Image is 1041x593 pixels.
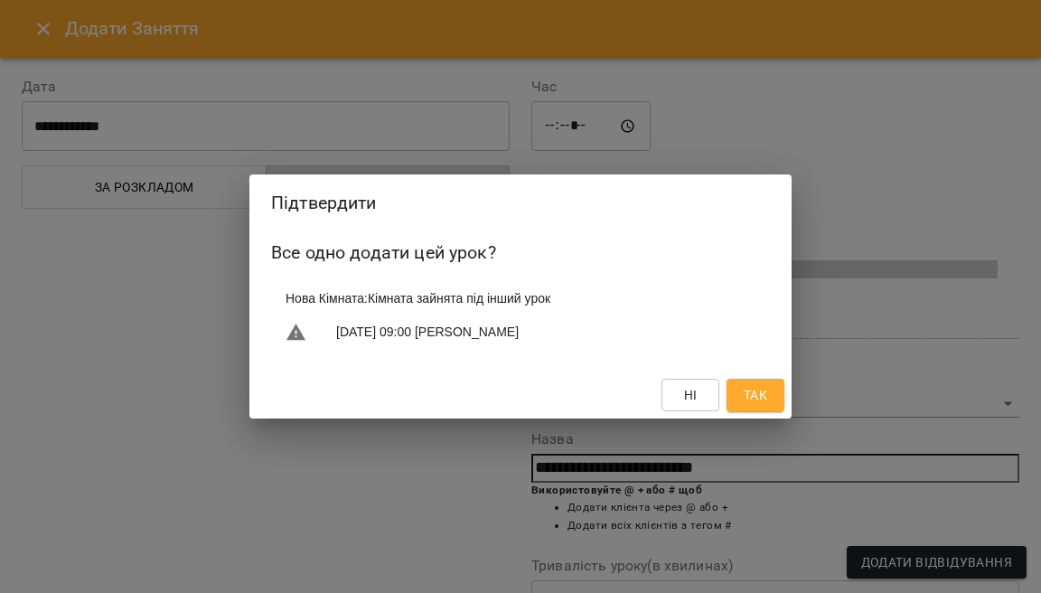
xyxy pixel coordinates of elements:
li: [DATE] 09:00 [PERSON_NAME] [271,315,770,351]
h6: Все одно додати цей урок? [271,239,770,267]
button: Ні [661,379,719,411]
span: Так [744,384,767,406]
button: Так [727,379,784,411]
li: Нова Кімната : Кімната зайнята під інший урок [271,282,770,315]
span: Ні [684,384,698,406]
h2: Підтвердити [271,189,770,217]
